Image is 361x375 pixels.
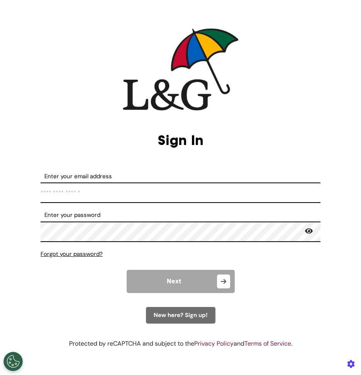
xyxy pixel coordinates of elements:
img: company logo [123,28,239,111]
span: Forgot your password? [41,250,103,258]
span: Next [167,278,181,285]
button: Next [127,270,235,293]
button: Open Preferences [3,352,23,371]
label: Enter your email address [41,172,320,181]
h2: Sign In [41,132,320,148]
label: Enter your password [41,211,320,220]
div: Protected by reCAPTCHA and subject to the and . [41,339,320,348]
span: New here? Sign up! [154,311,208,319]
a: Privacy Policy [194,339,234,348]
a: Terms of Service [244,339,291,348]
